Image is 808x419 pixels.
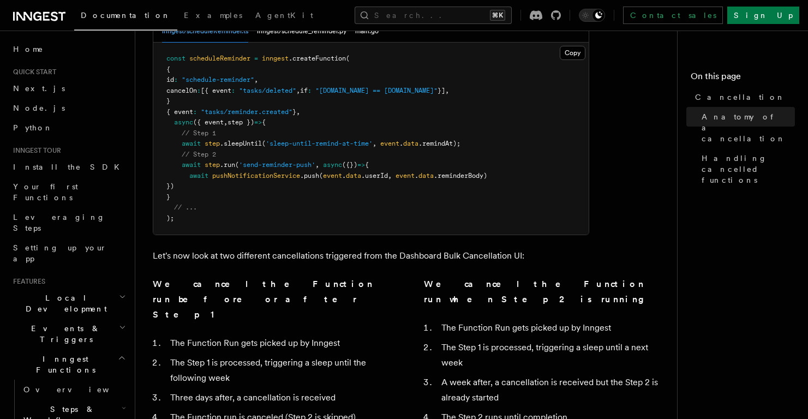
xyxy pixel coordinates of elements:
span: } [166,193,170,201]
a: Cancellation [691,87,795,107]
span: 'sleep-until-remind-at-time' [266,140,373,147]
span: , [315,161,319,169]
span: : [231,87,235,94]
span: "schedule-reminder" [182,76,254,83]
span: id [166,76,174,83]
span: , [296,108,300,116]
p: Let's now look at two different cancellations triggered from the Dashboard Bulk Cancellation UI: [153,248,589,264]
button: inngest/schedule_reminder.py [257,20,346,43]
a: Contact sales [623,7,723,24]
button: inngest/scheduleReminder.ts [162,20,248,43]
span: Python [13,123,53,132]
a: Anatomy of a cancellation [697,107,795,148]
span: . [415,172,418,179]
span: await [189,172,208,179]
a: Setting up your app [9,238,128,268]
span: }] [438,87,445,94]
span: = [254,55,258,62]
span: scheduleReminder [189,55,250,62]
span: async [323,161,342,169]
span: "tasks/reminder.created" [201,108,292,116]
span: // Step 1 [182,129,216,137]
span: , [445,87,449,94]
span: => [357,161,365,169]
span: data [403,140,418,147]
span: ({ event [193,118,224,126]
button: main.go [355,20,379,43]
span: Quick start [9,68,56,76]
span: Leveraging Steps [13,213,105,232]
span: Inngest tour [9,146,61,155]
span: data [418,172,434,179]
span: ( [235,161,239,169]
span: Overview [23,385,136,394]
span: [{ event [201,87,231,94]
span: .userId [361,172,388,179]
span: : [174,76,178,83]
li: The Step 1 is processed, triggering a sleep until the following week [167,355,398,386]
span: : [197,87,201,94]
span: AgentKit [255,11,313,20]
span: Features [9,277,45,286]
button: Local Development [9,288,128,319]
a: Your first Functions [9,177,128,207]
span: event [396,172,415,179]
span: .remindAt); [418,140,460,147]
span: ( [262,140,266,147]
a: Leveraging Steps [9,207,128,238]
span: : [308,87,312,94]
span: .createFunction [289,55,346,62]
span: Events & Triggers [9,323,119,345]
span: data [346,172,361,179]
span: step [205,161,220,169]
a: Examples [177,3,249,29]
span: .sleepUntil [220,140,262,147]
span: Your first Functions [13,182,78,202]
span: Home [13,44,44,55]
span: ({}) [342,161,357,169]
span: ( [346,55,350,62]
span: { [365,161,369,169]
button: Search...⌘K [355,7,512,24]
span: event [380,140,399,147]
span: inngest [262,55,289,62]
span: Node.js [13,104,65,112]
li: The Step 1 is processed, triggering a sleep until a next week [438,340,669,370]
span: . [342,172,346,179]
button: Inngest Functions [9,349,128,380]
span: await [182,140,201,147]
span: } [166,97,170,105]
span: , [224,118,228,126]
span: Cancellation [695,92,785,103]
span: .push [300,172,319,179]
span: , [388,172,392,179]
span: Local Development [9,292,119,314]
a: Node.js [9,98,128,118]
span: => [254,118,262,126]
span: ( [319,172,323,179]
span: Examples [184,11,242,20]
a: Next.js [9,79,128,98]
a: Sign Up [727,7,799,24]
kbd: ⌘K [490,10,505,21]
span: if [300,87,308,94]
a: Python [9,118,128,137]
li: The Function Run gets picked up by Inngest [438,320,669,336]
span: Install the SDK [13,163,126,171]
span: step }) [228,118,254,126]
span: : [193,108,197,116]
span: "tasks/deleted" [239,87,296,94]
span: }) [166,182,174,190]
span: , [296,87,300,94]
a: Install the SDK [9,157,128,177]
span: Next.js [13,84,65,93]
span: "[DOMAIN_NAME] == [DOMAIN_NAME]" [315,87,438,94]
button: Toggle dark mode [579,9,605,22]
span: { [166,65,170,73]
span: .run [220,161,235,169]
button: Copy [560,46,585,60]
strong: We cancel the Function run when Step 2 is running [424,279,652,304]
span: const [166,55,185,62]
button: Events & Triggers [9,319,128,349]
span: pushNotificationService [212,172,300,179]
